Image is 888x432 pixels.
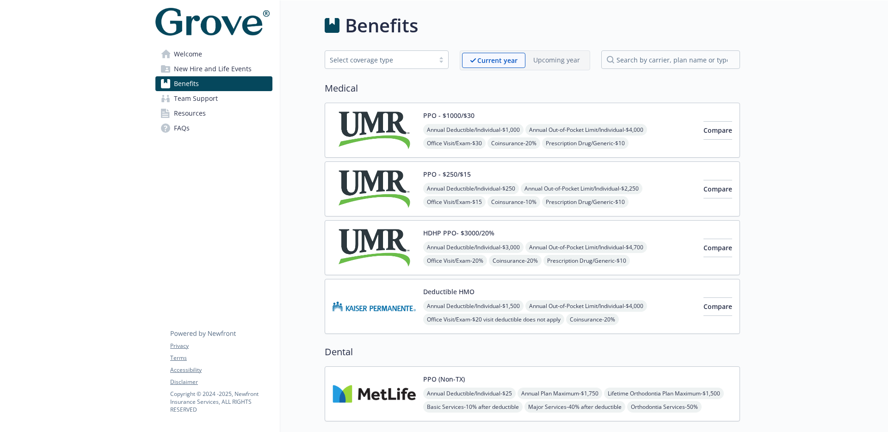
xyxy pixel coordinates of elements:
[533,55,580,65] p: Upcoming year
[703,297,732,316] button: Compare
[423,300,524,312] span: Annual Deductible/Individual - $1,500
[518,388,602,399] span: Annual Plan Maximum - $1,750
[423,255,487,266] span: Office Visit/Exam - 20%
[489,255,542,266] span: Coinsurance - 20%
[345,12,418,39] h1: Benefits
[174,91,218,106] span: Team Support
[333,169,416,209] img: UMR carrier logo
[524,401,625,413] span: Major Services - 40% after deductible
[604,388,724,399] span: Lifetime Orthodontia Plan Maximum - $1,500
[155,47,272,62] a: Welcome
[423,183,519,194] span: Annual Deductible/Individual - $250
[525,53,588,68] span: Upcoming year
[155,76,272,91] a: Benefits
[423,137,486,149] span: Office Visit/Exam - $30
[330,55,430,65] div: Select coverage type
[155,106,272,121] a: Resources
[543,255,630,266] span: Prescription Drug/Generic - $10
[525,124,647,136] span: Annual Out-of-Pocket Limit/Individual - $4,000
[487,196,540,208] span: Coinsurance - 10%
[566,314,619,325] span: Coinsurance - 20%
[525,300,647,312] span: Annual Out-of-Pocket Limit/Individual - $4,000
[423,169,471,179] button: PPO - $250/$15
[703,243,732,252] span: Compare
[333,287,416,326] img: Kaiser Permanente Insurance Company carrier logo
[170,378,272,386] a: Disclaimer
[703,180,732,198] button: Compare
[703,126,732,135] span: Compare
[170,366,272,374] a: Accessibility
[155,62,272,76] a: New Hire and Life Events
[423,111,475,120] button: PPO - $1000/$30
[423,388,516,399] span: Annual Deductible/Individual - $25
[174,62,252,76] span: New Hire and Life Events
[423,124,524,136] span: Annual Deductible/Individual - $1,000
[325,81,740,95] h2: Medical
[333,374,416,413] img: Metlife Inc carrier logo
[703,185,732,193] span: Compare
[703,239,732,257] button: Compare
[423,314,564,325] span: Office Visit/Exam - $20 visit deductible does not apply
[423,374,465,384] button: PPO (Non-TX)
[525,241,647,253] span: Annual Out-of-Pocket Limit/Individual - $4,700
[170,342,272,350] a: Privacy
[601,50,740,69] input: search by carrier, plan name or type
[477,56,518,65] p: Current year
[155,91,272,106] a: Team Support
[174,76,199,91] span: Benefits
[487,137,540,149] span: Coinsurance - 20%
[423,228,494,238] button: HDHP PPO- $3000/20%
[174,121,190,136] span: FAQs
[333,111,416,150] img: UMR carrier logo
[703,302,732,311] span: Compare
[423,287,475,296] button: Deductible HMO
[333,228,416,267] img: UMR carrier logo
[423,196,486,208] span: Office Visit/Exam - $15
[521,183,642,194] span: Annual Out-of-Pocket Limit/Individual - $2,250
[325,345,740,359] h2: Dental
[627,401,702,413] span: Orthodontia Services - 50%
[170,354,272,362] a: Terms
[174,47,202,62] span: Welcome
[174,106,206,121] span: Resources
[542,137,629,149] span: Prescription Drug/Generic - $10
[170,390,272,413] p: Copyright © 2024 - 2025 , Newfront Insurance Services, ALL RIGHTS RESERVED
[542,196,629,208] span: Prescription Drug/Generic - $10
[423,401,523,413] span: Basic Services - 10% after deductible
[155,121,272,136] a: FAQs
[423,241,524,253] span: Annual Deductible/Individual - $3,000
[703,121,732,140] button: Compare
